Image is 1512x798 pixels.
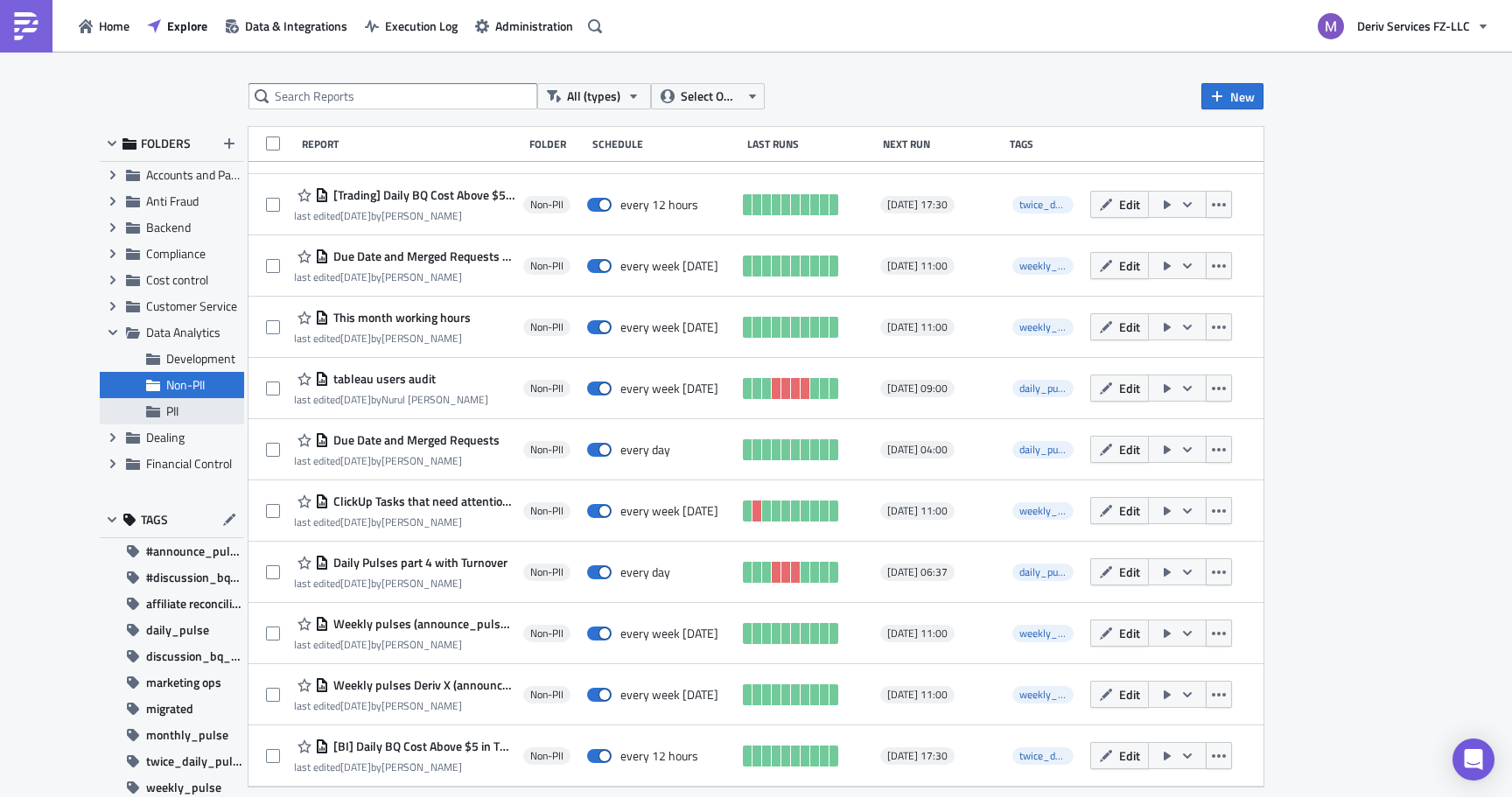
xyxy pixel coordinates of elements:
[1119,318,1140,336] span: Edit
[620,626,718,641] div: every week on Monday
[1090,252,1149,279] button: Edit
[1012,441,1074,458] span: daily_pulse
[100,564,244,591] button: #discussion_bq_user
[887,688,948,702] span: [DATE] 11:00
[216,12,356,39] a: Data & Integrations
[887,198,948,212] span: [DATE] 17:30
[146,270,208,289] span: Cost control
[1019,257,1081,274] span: weekly_pulse
[530,381,563,395] span: Non-PII
[340,575,371,591] time: 2025-02-27T18:48:03Z
[1119,440,1140,458] span: Edit
[141,136,191,151] span: FOLDERS
[146,591,244,617] span: affiliate reconciliation
[1019,563,1071,580] span: daily_pulse
[329,248,514,264] span: Due Date and Merged Requests Monday
[1010,137,1082,150] div: Tags
[620,442,670,458] div: every day
[530,198,563,212] span: Non-PII
[530,626,563,640] span: Non-PII
[340,514,371,530] time: 2025-02-27T18:49:27Z
[146,192,199,210] span: Anti Fraud
[138,12,216,39] button: Explore
[146,696,193,722] span: migrated
[1316,11,1346,41] img: Avatar
[620,748,698,764] div: every 12 hours
[620,319,718,335] div: every week on Monday
[887,259,948,273] span: [DATE] 11:00
[146,617,209,643] span: daily_pulse
[883,137,1001,150] div: Next Run
[302,137,521,150] div: Report
[887,443,948,457] span: [DATE] 04:00
[356,12,466,39] a: Execution Log
[1012,563,1074,581] span: daily_pulse
[1201,83,1263,109] button: New
[1119,746,1140,765] span: Edit
[329,187,514,203] span: [Trading] Daily BQ Cost Above $5 in The Last 10 Days
[620,197,698,213] div: every 12 hours
[329,310,471,325] span: This month working hours
[100,696,244,722] button: migrated
[146,669,221,696] span: marketing ops
[329,371,436,387] span: tableau users audit
[248,83,537,109] input: Search Reports
[146,297,237,315] span: Customer Service
[146,538,244,564] span: #announce_pulse_daily
[1090,619,1149,647] button: Edit
[1357,17,1470,35] span: Deriv Services FZ-LLC
[340,269,371,285] time: 2025-02-27T18:59:23Z
[1090,374,1149,402] button: Edit
[329,738,514,754] span: [BI] Daily BQ Cost Above $5 in The Last 10 Days
[537,83,651,109] button: All (types)
[1090,436,1149,463] button: Edit
[294,209,514,222] div: last edited by [PERSON_NAME]
[340,697,371,714] time: 2025-02-27T18:40:04Z
[1090,681,1149,708] button: Edit
[146,564,244,591] span: #discussion_bq_user
[166,349,235,367] span: Development
[340,759,371,775] time: 2025-02-27T18:23:28Z
[620,503,718,519] div: every week on Monday
[146,244,206,262] span: Compliance
[1012,747,1074,765] span: twice_daily_pulse
[329,432,500,448] span: Due Date and Merged Requests
[1012,502,1074,520] span: weekly_pulse
[329,616,514,632] span: Weekly pulses (announce_pulse-weekly)
[530,443,563,457] span: Non-PII
[340,207,371,224] time: 2025-02-27T18:59:10Z
[1019,502,1081,519] span: weekly_pulse
[146,748,244,774] span: twice_daily_pulse
[294,332,471,345] div: last edited by [PERSON_NAME]
[340,452,371,469] time: 2025-02-27T18:49:38Z
[100,669,244,696] button: marketing ops
[530,504,563,518] span: Non-PII
[620,258,718,274] div: every week on Monday
[146,165,271,184] span: Accounts and Payments
[1119,195,1140,213] span: Edit
[100,538,244,564] button: #announce_pulse_daily
[1019,686,1081,703] span: weekly_pulse
[567,87,620,106] span: All (types)
[1230,87,1255,106] span: New
[620,687,718,703] div: every week on Monday
[1012,196,1074,213] span: twice_daily_pulse
[1090,191,1149,218] button: Edit
[530,749,563,763] span: Non-PII
[141,512,168,528] span: TAGS
[495,17,573,35] span: Administration
[1307,7,1499,45] button: Deriv Services FZ-LLC
[166,402,178,420] span: PII
[466,12,582,39] a: Administration
[887,749,948,763] span: [DATE] 17:30
[100,643,244,669] button: discussion_bq_user
[329,493,514,509] span: ClickUp Tasks that need attention by Team
[1019,318,1081,335] span: weekly_pulse
[245,17,347,35] span: Data & Integrations
[340,391,371,408] time: 2025-07-23T03:10:18Z
[70,12,138,39] a: Home
[146,218,191,236] span: Backend
[1019,380,1071,396] span: daily_pulse
[1019,441,1071,458] span: daily_pulse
